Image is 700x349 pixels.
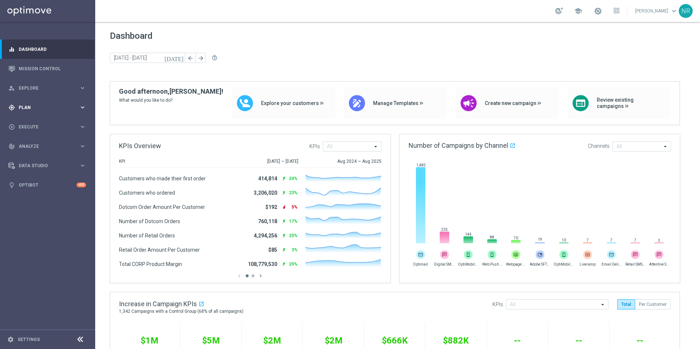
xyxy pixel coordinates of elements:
button: track_changes Analyze keyboard_arrow_right [8,143,86,149]
button: Data Studio keyboard_arrow_right [8,163,86,169]
i: keyboard_arrow_right [79,104,86,111]
button: equalizer Dashboard [8,46,86,52]
span: Data Studio [19,164,79,168]
a: Dashboard [19,40,86,59]
div: +10 [77,183,86,187]
i: track_changes [8,143,15,150]
span: Plan [19,105,79,110]
i: gps_fixed [8,104,15,111]
a: [PERSON_NAME]keyboard_arrow_down [634,5,679,16]
button: Mission Control [8,66,86,72]
span: Execute [19,125,79,129]
i: lightbulb [8,182,15,188]
div: NR [679,4,693,18]
i: person_search [8,85,15,91]
a: Mission Control [19,59,86,78]
div: Optibot [8,175,86,195]
div: Execute [8,124,79,130]
span: Explore [19,86,79,90]
i: keyboard_arrow_right [79,143,86,150]
i: keyboard_arrow_right [79,85,86,91]
a: Settings [18,337,40,342]
div: Dashboard [8,40,86,59]
button: person_search Explore keyboard_arrow_right [8,85,86,91]
div: Mission Control [8,59,86,78]
span: school [574,7,582,15]
i: settings [7,336,14,343]
i: keyboard_arrow_right [79,123,86,130]
div: Analyze [8,143,79,150]
div: Explore [8,85,79,91]
div: Data Studio [8,162,79,169]
span: Analyze [19,144,79,149]
span: keyboard_arrow_down [670,7,678,15]
i: keyboard_arrow_right [79,162,86,169]
div: Plan [8,104,79,111]
a: Optibot [19,175,77,195]
i: equalizer [8,46,15,53]
button: gps_fixed Plan keyboard_arrow_right [8,105,86,110]
button: lightbulb Optibot +10 [8,182,86,188]
i: play_circle_outline [8,124,15,130]
button: play_circle_outline Execute keyboard_arrow_right [8,124,86,130]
